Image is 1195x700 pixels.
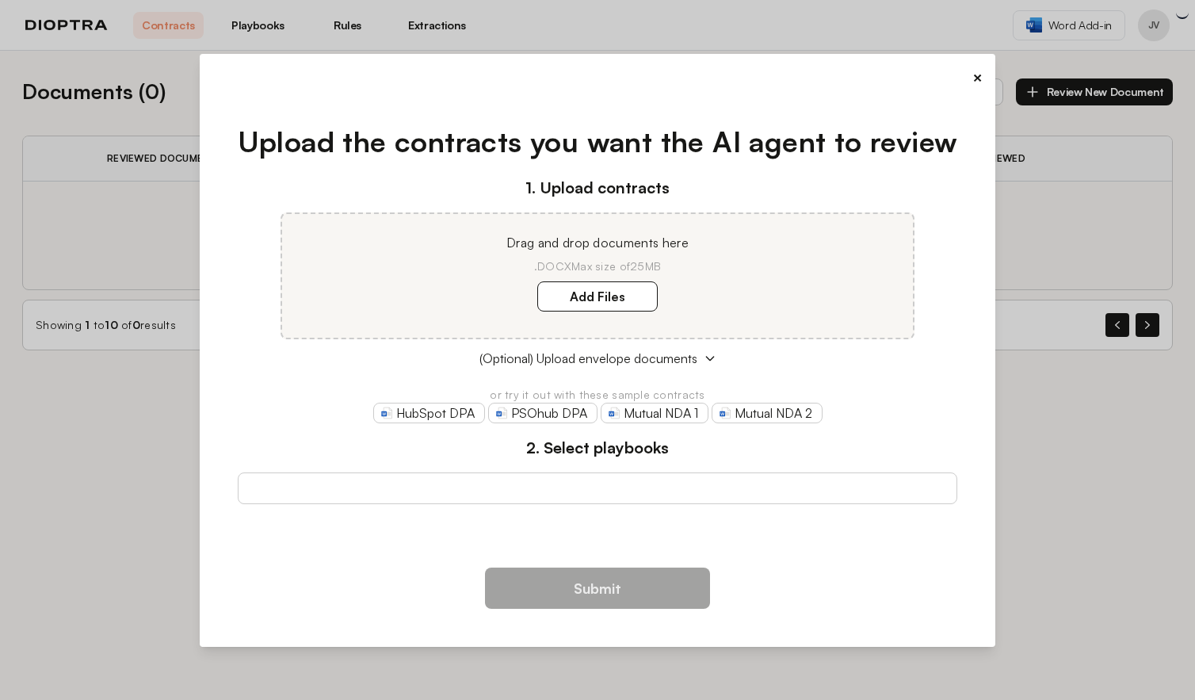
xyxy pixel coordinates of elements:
[479,349,697,368] span: (Optional) Upload envelope documents
[712,403,823,423] a: Mutual NDA 2
[238,387,958,403] p: or try it out with these sample contracts
[301,258,894,274] p: .DOCX Max size of 25MB
[972,67,983,89] button: ×
[238,436,958,460] h3: 2. Select playbooks
[238,176,958,200] h3: 1. Upload contracts
[238,120,958,163] h1: Upload the contracts you want the AI agent to review
[601,403,708,423] a: Mutual NDA 1
[537,281,658,312] label: Add Files
[488,403,597,423] a: PSOhub DPA
[301,233,894,252] p: Drag and drop documents here
[238,349,958,368] button: (Optional) Upload envelope documents
[485,568,710,609] button: Submit
[373,403,485,423] a: HubSpot DPA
